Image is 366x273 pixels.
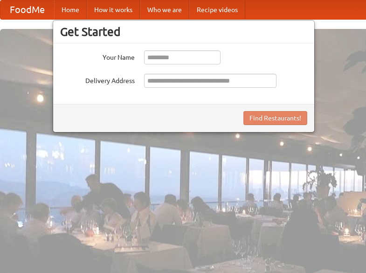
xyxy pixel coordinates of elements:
[243,111,307,125] button: Find Restaurants!
[54,0,87,19] a: Home
[60,74,135,85] label: Delivery Address
[189,0,245,19] a: Recipe videos
[0,0,54,19] a: FoodMe
[87,0,140,19] a: How it works
[60,50,135,62] label: Your Name
[60,25,307,39] h3: Get Started
[140,0,189,19] a: Who we are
